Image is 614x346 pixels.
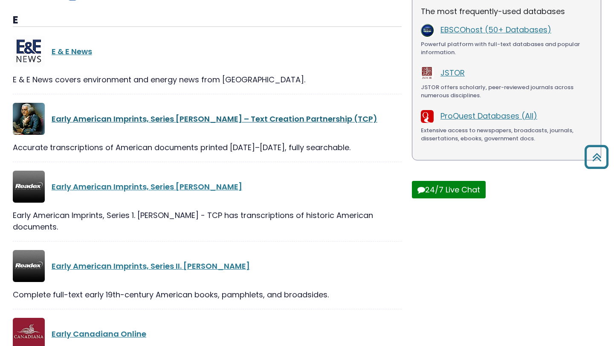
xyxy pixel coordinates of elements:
[52,46,92,57] a: E & E News
[13,142,402,153] div: Accurate transcriptions of American documents printed [DATE]–[DATE], fully searchable.
[13,14,402,27] h3: E
[421,126,592,143] div: Extensive access to newspapers, broadcasts, journals, dissertations, ebooks, government docs.
[581,149,612,165] a: Back to Top
[13,289,402,300] div: Complete full-text early 19th-century American books, pamphlets, and broadsides.
[412,181,486,198] button: 24/7 Live Chat
[52,329,146,339] a: Early Canadiana Online
[52,261,250,271] a: Early American Imprints, Series II. [PERSON_NAME]
[13,74,402,85] div: E & E News covers environment and energy news from [GEOGRAPHIC_DATA].
[421,83,592,100] div: JSTOR offers scholarly, peer-reviewed journals across numerous disciplines.
[440,24,551,35] a: EBSCOhost (50+ Databases)
[52,113,377,124] a: Early American Imprints, Series [PERSON_NAME] – Text Creation Partnership (TCP)
[421,6,592,17] p: The most frequently-used databases
[52,181,242,192] a: Early American Imprints, Series [PERSON_NAME]
[440,110,537,121] a: ProQuest Databases (All)
[440,67,465,78] a: JSTOR
[13,209,402,233] div: Early American Imprints, Series 1. [PERSON_NAME] - TCP has transcriptions of historic American do...
[421,40,592,57] div: Powerful platform with full-text databases and popular information.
